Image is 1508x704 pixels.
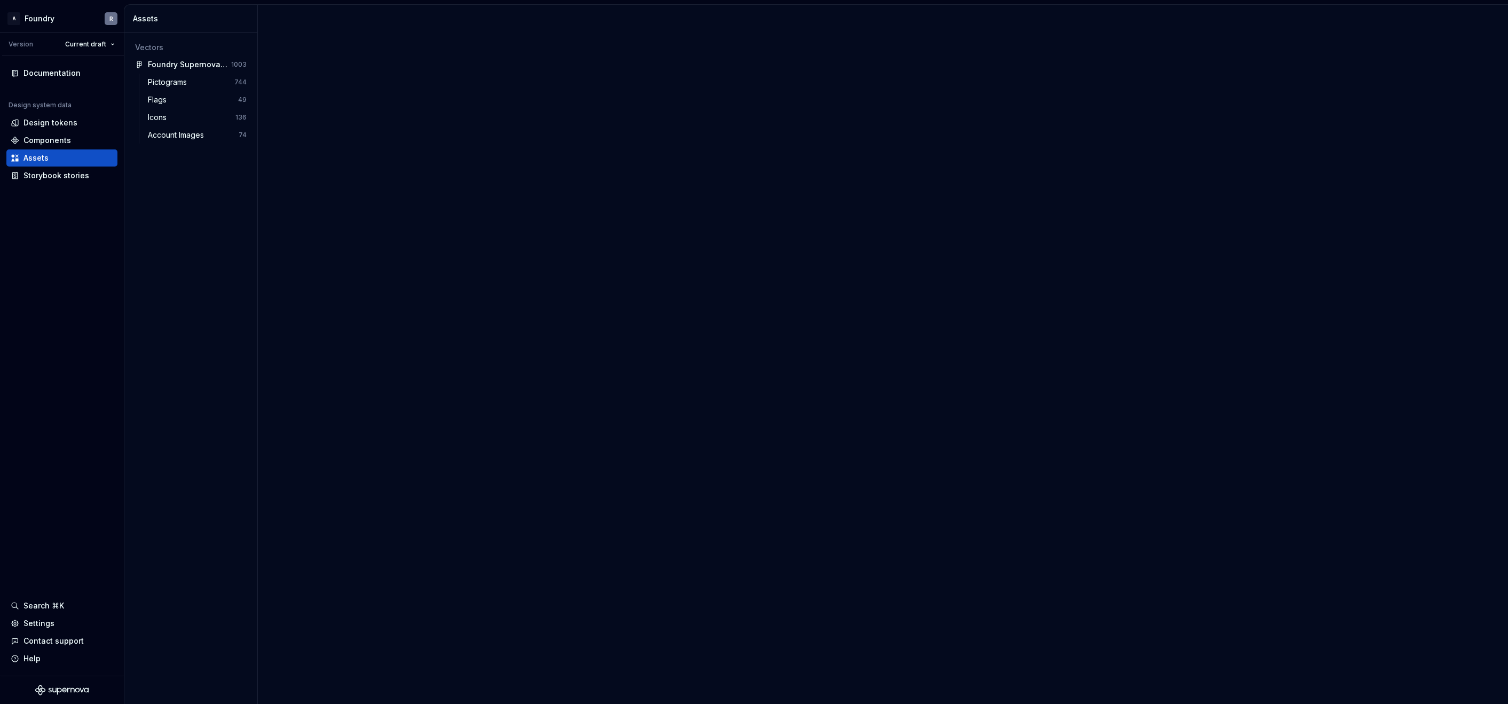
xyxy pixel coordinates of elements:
button: AFoundryR [2,7,122,30]
div: Documentation [23,68,81,78]
div: Components [23,135,71,146]
span: Current draft [65,40,106,49]
a: Documentation [6,65,117,82]
div: Foundry Supernova Assets [148,59,227,70]
a: Foundry Supernova Assets1003 [131,56,251,73]
div: 744 [234,78,247,86]
div: Assets [23,153,49,163]
div: Settings [23,618,54,629]
div: Search ⌘K [23,600,64,611]
div: Design system data [9,101,72,109]
div: Pictograms [148,77,191,88]
div: A [7,12,20,25]
div: Account Images [148,130,208,140]
div: Design tokens [23,117,77,128]
div: Contact support [23,636,84,646]
div: 1003 [231,60,247,69]
div: 74 [239,131,247,139]
div: R [109,14,113,23]
div: Assets [133,13,253,24]
button: Help [6,650,117,667]
div: Icons [148,112,171,123]
a: Flags49 [144,91,251,108]
a: Pictograms744 [144,74,251,91]
a: Components [6,132,117,149]
div: 49 [238,96,247,104]
div: Storybook stories [23,170,89,181]
div: Foundry [25,13,54,24]
a: Assets [6,149,117,167]
div: Flags [148,94,171,105]
a: Account Images74 [144,126,251,144]
button: Search ⌘K [6,597,117,614]
button: Current draft [60,37,120,52]
div: Version [9,40,33,49]
div: Vectors [135,42,247,53]
svg: Supernova Logo [35,685,89,695]
a: Storybook stories [6,167,117,184]
button: Contact support [6,632,117,650]
a: Icons136 [144,109,251,126]
div: 136 [235,113,247,122]
div: Help [23,653,41,664]
a: Settings [6,615,117,632]
a: Design tokens [6,114,117,131]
